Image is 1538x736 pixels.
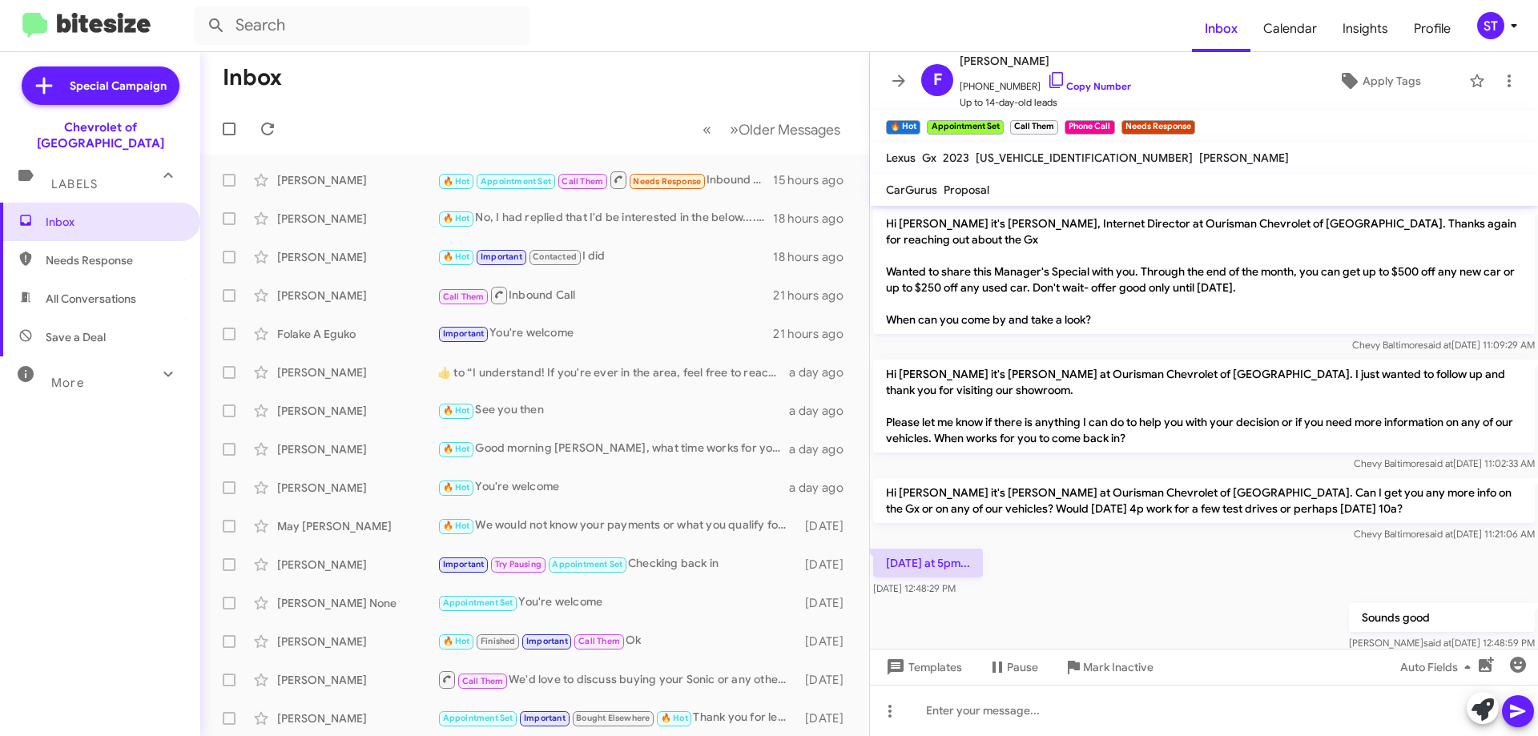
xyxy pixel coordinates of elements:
[443,636,470,646] span: 🔥 Hot
[1354,457,1535,469] span: Chevy Baltimore [DATE] 11:02:33 AM
[277,326,437,342] div: Folake A Eguko
[533,251,577,262] span: Contacted
[943,151,969,165] span: 2023
[873,478,1535,523] p: Hi [PERSON_NAME] it's [PERSON_NAME] at Ourisman Chevrolet of [GEOGRAPHIC_DATA]. Can I get you any...
[443,444,470,454] span: 🔥 Hot
[51,376,84,390] span: More
[443,213,470,223] span: 🔥 Hot
[437,324,773,343] div: You're welcome
[922,151,936,165] span: Gx
[223,65,282,90] h1: Inbox
[797,557,856,573] div: [DATE]
[1401,6,1464,52] span: Profile
[975,653,1051,682] button: Pause
[1349,637,1535,649] span: [PERSON_NAME] [DATE] 12:48:59 PM
[797,710,856,726] div: [DATE]
[693,113,721,146] button: Previous
[773,211,856,227] div: 18 hours ago
[1349,603,1535,632] p: Sounds good
[443,597,513,608] span: Appointment Set
[443,328,485,339] span: Important
[443,482,470,493] span: 🔥 Hot
[22,66,179,105] a: Special Campaign
[437,593,797,612] div: You're welcome
[773,326,856,342] div: 21 hours ago
[277,518,437,534] div: May [PERSON_NAME]
[443,251,470,262] span: 🔥 Hot
[1387,653,1490,682] button: Auto Fields
[730,119,739,139] span: »
[481,176,551,187] span: Appointment Set
[524,713,566,723] span: Important
[720,113,850,146] button: Next
[277,557,437,573] div: [PERSON_NAME]
[960,70,1131,95] span: [PHONE_NUMBER]
[526,636,568,646] span: Important
[443,292,485,302] span: Call Them
[437,285,773,305] div: Inbound Call
[797,633,856,650] div: [DATE]
[797,595,856,611] div: [DATE]
[886,120,920,135] small: 🔥 Hot
[1330,6,1401,52] a: Insights
[773,288,856,304] div: 21 hours ago
[873,360,1535,452] p: Hi [PERSON_NAME] it's [PERSON_NAME] at Ourisman Chevrolet of [GEOGRAPHIC_DATA]. I just wanted to ...
[437,209,773,227] div: No, I had replied that I'd be interested in the below.... After talking more with my husband I'd ...
[277,595,437,611] div: [PERSON_NAME] None
[437,247,773,266] div: I did
[576,713,650,723] span: Bought Elsewhere
[1425,457,1453,469] span: said at
[277,364,437,380] div: [PERSON_NAME]
[789,403,856,419] div: a day ago
[873,209,1535,334] p: Hi [PERSON_NAME] it's [PERSON_NAME], Internet Director at Ourisman Chevrolet of [GEOGRAPHIC_DATA]...
[1477,12,1504,39] div: ST
[1363,66,1421,95] span: Apply Tags
[277,403,437,419] div: [PERSON_NAME]
[797,672,856,688] div: [DATE]
[873,582,956,594] span: [DATE] 12:48:29 PM
[437,364,789,380] div: ​👍​ to “ I understand! If you're ever in the area, feel free to reach out ”
[1354,528,1535,540] span: Chevy Baltimore [DATE] 11:21:06 AM
[437,478,789,497] div: You're welcome
[481,636,516,646] span: Finished
[633,176,701,187] span: Needs Response
[739,121,840,139] span: Older Messages
[1423,339,1451,351] span: said at
[773,249,856,265] div: 18 hours ago
[1083,653,1153,682] span: Mark Inactive
[773,172,856,188] div: 15 hours ago
[883,653,962,682] span: Templates
[437,670,797,690] div: We'd love to discuss buying your Sonic or any other vehicle you own. Can we set up a time for you...
[552,559,622,569] span: Appointment Set
[1051,653,1166,682] button: Mark Inactive
[51,177,98,191] span: Labels
[443,521,470,531] span: 🔥 Hot
[462,676,504,686] span: Call Them
[1250,6,1330,52] a: Calendar
[886,151,916,165] span: Lexus
[437,555,797,573] div: Checking back in
[277,441,437,457] div: [PERSON_NAME]
[46,252,182,268] span: Needs Response
[1464,12,1520,39] button: ST
[277,710,437,726] div: [PERSON_NAME]
[976,151,1193,165] span: [US_VEHICLE_IDENTIFICATION_NUMBER]
[944,183,989,197] span: Proposal
[789,441,856,457] div: a day ago
[46,214,182,230] span: Inbox
[870,653,975,682] button: Templates
[277,288,437,304] div: [PERSON_NAME]
[1400,653,1477,682] span: Auto Fields
[1192,6,1250,52] span: Inbox
[1425,528,1453,540] span: said at
[495,559,542,569] span: Try Pausing
[797,518,856,534] div: [DATE]
[661,713,688,723] span: 🔥 Hot
[789,364,856,380] div: a day ago
[277,672,437,688] div: [PERSON_NAME]
[694,113,850,146] nav: Page navigation example
[1007,653,1038,682] span: Pause
[873,549,983,577] p: [DATE] at 5pm...
[443,713,513,723] span: Appointment Set
[1065,120,1114,135] small: Phone Call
